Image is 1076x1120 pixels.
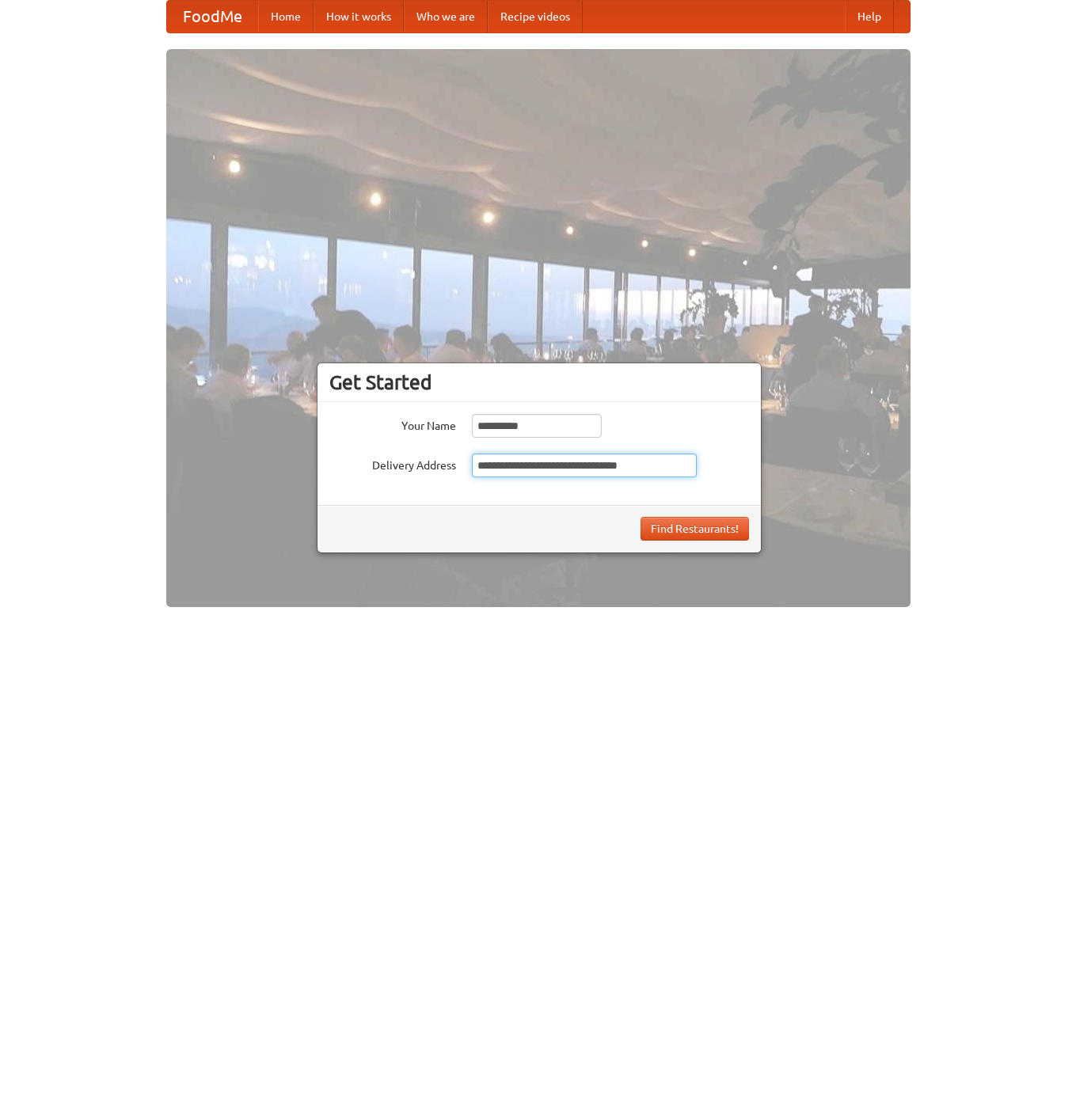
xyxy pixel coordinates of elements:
label: Delivery Address [329,454,456,473]
a: Help [845,1,894,32]
a: FoodMe [167,1,258,32]
button: Find Restaurants! [641,517,749,541]
label: Your Name [329,414,456,434]
a: How it works [314,1,404,32]
a: Recipe videos [488,1,583,32]
a: Who we are [404,1,488,32]
h3: Get Started [329,370,749,394]
a: Home [258,1,314,32]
